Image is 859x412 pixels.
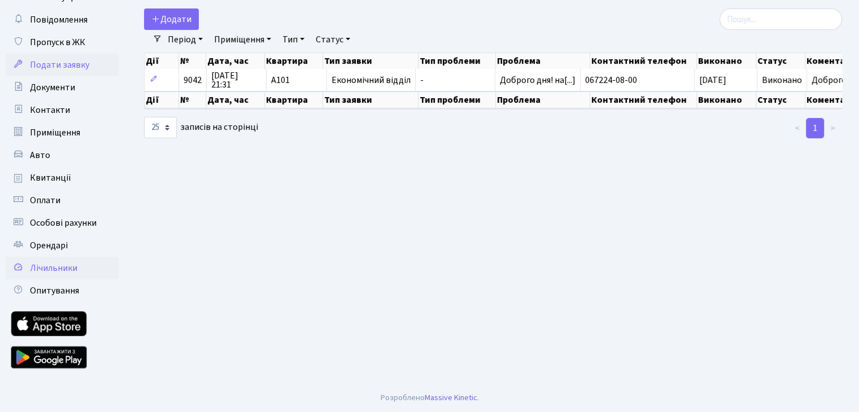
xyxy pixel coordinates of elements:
[145,53,179,69] th: Дії
[151,13,191,25] span: Додати
[381,392,479,404] div: Розроблено .
[425,392,477,404] a: Massive Kinetic
[6,8,119,31] a: Повідомлення
[420,76,490,85] span: -
[30,239,68,252] span: Орендарі
[332,76,411,85] span: Економічний відділ
[720,8,842,30] input: Пошук...
[6,212,119,234] a: Особові рахунки
[6,144,119,166] a: Авто
[30,149,50,161] span: Авто
[144,117,177,138] select: записів на сторінці
[6,166,119,189] a: Квитанції
[323,53,418,69] th: Тип заявки
[762,74,802,86] span: Виконано
[144,117,258,138] label: записів на сторінці
[6,189,119,212] a: Оплати
[30,217,97,229] span: Особові рахунки
[30,59,89,71] span: Подати заявку
[30,14,88,26] span: Повідомлення
[145,91,179,108] th: Дії
[697,53,756,69] th: Виконано
[30,262,77,274] span: Лічильники
[30,194,60,207] span: Оплати
[585,76,690,85] span: 067224-08-00
[206,53,265,69] th: Дата, час
[30,284,79,297] span: Опитування
[30,172,71,184] span: Квитанції
[6,234,119,257] a: Орендарі
[311,30,355,49] a: Статус
[271,76,322,85] span: А101
[211,71,261,89] span: [DATE] 21:31
[323,91,418,108] th: Тип заявки
[30,104,70,116] span: Контакти
[265,53,323,69] th: Квартира
[496,53,590,69] th: Проблема
[6,31,119,54] a: Пропуск в ЖК
[496,91,590,108] th: Проблема
[184,74,202,86] span: 9042
[6,121,119,144] a: Приміщення
[756,91,805,108] th: Статус
[697,91,756,108] th: Виконано
[418,53,496,69] th: Тип проблеми
[30,126,80,139] span: Приміщення
[590,91,697,108] th: Контактний телефон
[590,53,697,69] th: Контактний телефон
[6,257,119,279] a: Лічильники
[6,279,119,302] a: Опитування
[206,91,265,108] th: Дата, час
[30,81,75,94] span: Документи
[163,30,207,49] a: Період
[179,91,207,108] th: №
[806,118,824,138] a: 1
[6,76,119,99] a: Документи
[265,91,323,108] th: Квартира
[179,53,207,69] th: №
[210,30,276,49] a: Приміщення
[500,74,575,86] span: Доброго дня! на[...]
[144,8,199,30] a: Додати
[418,91,496,108] th: Тип проблеми
[699,74,726,86] span: [DATE]
[756,53,805,69] th: Статус
[6,54,119,76] a: Подати заявку
[6,99,119,121] a: Контакти
[30,36,85,49] span: Пропуск в ЖК
[278,30,309,49] a: Тип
